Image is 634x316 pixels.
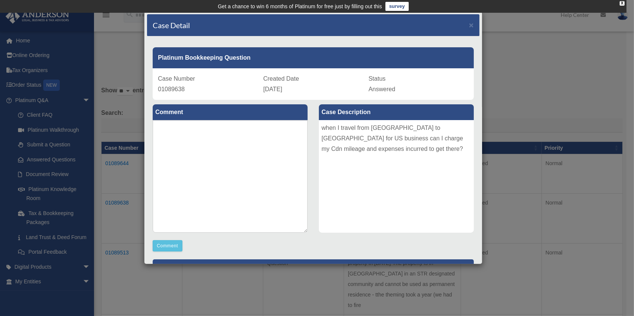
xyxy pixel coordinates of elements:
[319,120,474,233] div: when I travel from [GEOGRAPHIC_DATA] to [GEOGRAPHIC_DATA] for US business can I charge my Cdn mil...
[469,21,474,29] button: Close
[158,86,185,92] span: 01089638
[369,75,385,82] span: Status
[263,75,299,82] span: Created Date
[153,20,190,30] h4: Case Detail
[158,75,195,82] span: Case Number
[153,47,474,68] div: Platinum Bookkeeping Question
[263,86,282,92] span: [DATE]
[153,259,474,278] p: [PERSON_NAME] Advisors
[319,104,474,120] label: Case Description
[469,21,474,29] span: ×
[153,104,308,120] label: Comment
[218,2,382,11] div: Get a chance to win 6 months of Platinum for free just by filling out this
[153,240,182,251] button: Comment
[369,86,395,92] span: Answered
[620,1,625,6] div: close
[385,2,409,11] a: survey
